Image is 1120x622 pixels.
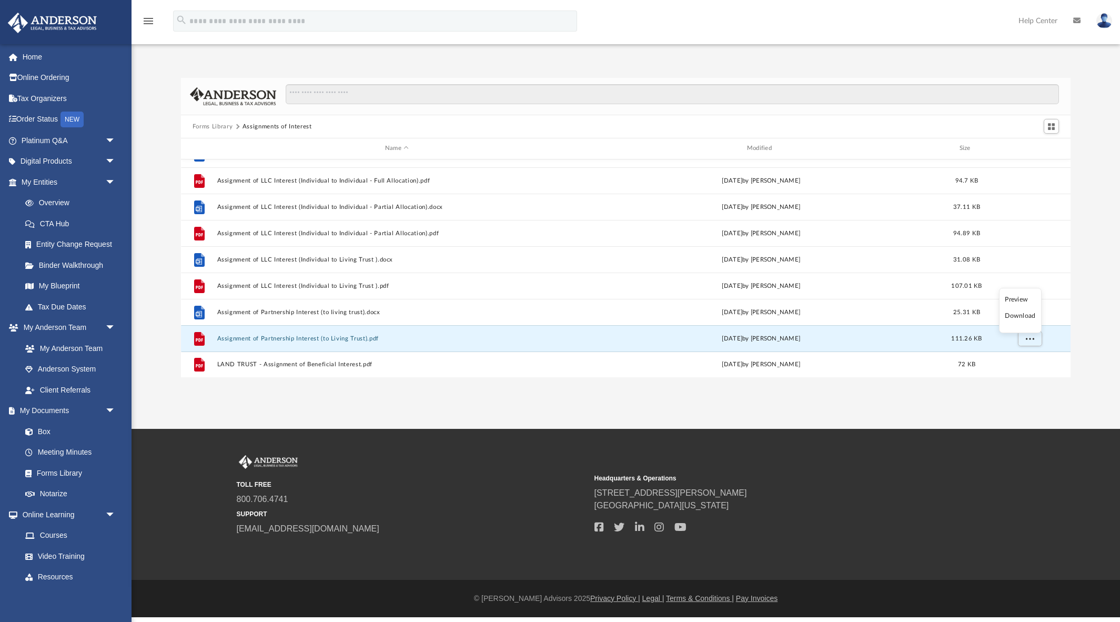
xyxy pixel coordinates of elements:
div: NEW [60,112,84,127]
a: My Anderson Team [15,338,121,359]
div: Size [945,144,987,153]
a: Home [7,46,132,67]
button: Forms Library [193,122,233,132]
div: id [992,144,1066,153]
a: Notarize [15,484,126,505]
a: Online Ordering [7,67,132,88]
span: 111.26 KB [951,335,982,341]
span: arrow_drop_down [105,400,126,422]
span: 72 KB [958,362,975,367]
li: Preview [1005,294,1035,305]
button: Assignment of Partnership Interest (to living trust).docx [217,309,577,316]
span: 25.31 KB [953,309,980,315]
a: Online Learningarrow_drop_down [7,504,126,525]
a: Meeting Minutes [15,442,126,463]
span: 37.11 KB [953,204,980,209]
small: Headquarters & Operations [594,474,945,483]
a: Tax Due Dates [15,296,132,317]
a: Platinum Q&Aarrow_drop_down [7,130,132,151]
a: 800.706.4741 [237,495,288,504]
a: My Anderson Teamarrow_drop_down [7,317,126,338]
a: [STREET_ADDRESS][PERSON_NAME] [594,488,747,497]
span: arrow_drop_down [105,172,126,193]
img: Anderson Advisors Platinum Portal [5,13,100,33]
img: Anderson Advisors Platinum Portal [237,455,300,469]
button: Assignments of Interest [243,122,312,132]
i: menu [142,15,155,27]
button: Assignment of Partnership Interest (to Living Trust).pdf [217,335,577,342]
a: [EMAIL_ADDRESS][DOMAIN_NAME] [237,524,379,533]
a: Terms & Conditions | [666,594,734,603]
a: Overview [15,193,132,214]
div: Modified [581,144,941,153]
a: My Documentsarrow_drop_down [7,400,126,422]
a: Pay Invoices [736,594,778,603]
div: id [186,144,212,153]
a: Entity Change Request [15,234,132,255]
button: More options [1018,330,1042,346]
span: 107.01 KB [951,283,982,288]
a: Forms Library [15,463,121,484]
a: Order StatusNEW [7,109,132,131]
small: SUPPORT [237,509,587,519]
button: Assignment of LLC Interest (Individual to Living Trust ).pdf [217,283,577,289]
div: [DATE] by [PERSON_NAME] [581,307,941,317]
span: 94.89 KB [953,230,980,236]
a: menu [142,20,155,27]
button: Switch to Grid View [1044,119,1060,134]
div: [DATE] by [PERSON_NAME] [581,202,941,212]
img: User Pic [1096,13,1112,28]
div: [DATE] by [PERSON_NAME] [581,360,941,369]
a: My Entitiesarrow_drop_down [7,172,132,193]
span: 94.7 KB [955,177,978,183]
div: © [PERSON_NAME] Advisors 2025 [132,593,1120,604]
div: Name [216,144,576,153]
a: Privacy Policy | [590,594,640,603]
li: Download [1005,310,1035,322]
i: search [176,14,187,26]
a: Tax Organizers [7,88,132,109]
ul: More options [999,288,1042,333]
div: [DATE] by [PERSON_NAME] [581,176,941,185]
button: Assignment of LLC Interest (Individual to Individual - Full Allocation).pdf [217,177,577,184]
button: Assignment of LLC Interest (Individual to Individual - Partial Allocation).pdf [217,230,577,237]
a: CTA Hub [15,213,132,234]
div: [DATE] by [PERSON_NAME] [581,228,941,238]
a: Video Training [15,546,121,567]
input: Search files and folders [286,84,1059,104]
div: [DATE] by [PERSON_NAME] [581,281,941,290]
small: TOLL FREE [237,480,587,489]
a: Resources [15,567,126,588]
span: arrow_drop_down [105,317,126,339]
button: LAND TRUST - Assignment of Beneficial Interest.pdf [217,361,577,368]
a: Client Referrals [15,379,126,400]
button: Assignment of LLC Interest (Individual to Individual - Partial Allocation).docx [217,204,577,210]
a: Anderson System [15,359,126,380]
div: [DATE] by [PERSON_NAME] [581,334,941,343]
a: [GEOGRAPHIC_DATA][US_STATE] [594,501,729,510]
a: Legal | [642,594,664,603]
span: 31.08 KB [953,256,980,262]
a: My Blueprint [15,276,126,297]
a: Binder Walkthrough [15,255,132,276]
a: Box [15,421,121,442]
span: arrow_drop_down [105,151,126,173]
span: arrow_drop_down [105,504,126,526]
a: Courses [15,525,126,546]
span: arrow_drop_down [105,130,126,152]
div: grid [181,159,1071,378]
button: Assignment of LLC Interest (Individual to Living Trust ).docx [217,256,577,263]
div: [DATE] by [PERSON_NAME] [581,255,941,264]
a: Digital Productsarrow_drop_down [7,151,132,172]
